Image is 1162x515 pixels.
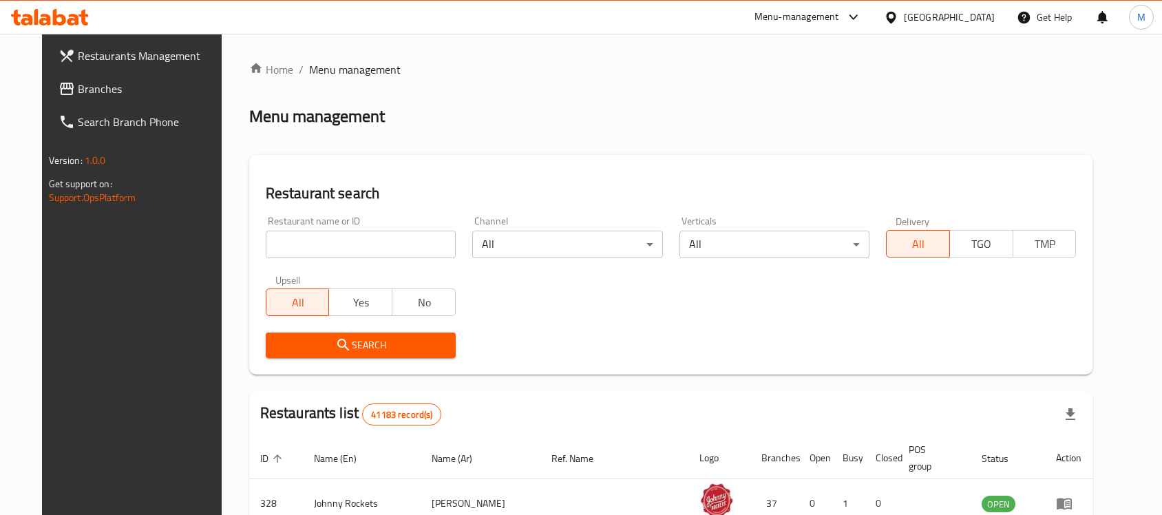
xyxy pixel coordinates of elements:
label: Delivery [896,216,930,226]
div: All [679,231,869,258]
th: Action [1045,437,1092,479]
span: Branches [78,81,225,97]
a: Support.OpsPlatform [49,189,136,207]
span: Search [277,337,445,354]
span: No [398,293,450,313]
h2: Menu management [249,105,385,127]
nav: breadcrumb [249,61,1093,78]
span: TGO [955,234,1008,254]
button: TGO [949,230,1013,257]
li: / [299,61,304,78]
th: Open [799,437,832,479]
span: Restaurants Management [78,48,225,64]
input: Search for restaurant name or ID.. [266,231,456,258]
div: Total records count [362,403,441,425]
span: Version: [49,151,83,169]
span: TMP [1019,234,1071,254]
span: ID [260,450,286,467]
button: All [886,230,950,257]
div: Export file [1054,398,1087,431]
span: Yes [335,293,387,313]
div: [GEOGRAPHIC_DATA] [904,10,995,25]
a: Search Branch Phone [47,105,236,138]
span: 41183 record(s) [363,408,441,421]
a: Restaurants Management [47,39,236,72]
a: Branches [47,72,236,105]
label: Upsell [275,275,301,284]
th: Branches [750,437,799,479]
span: Status [982,450,1026,467]
div: All [472,231,662,258]
span: M [1137,10,1145,25]
th: Closed [865,437,898,479]
div: Menu-management [754,9,839,25]
button: No [392,288,456,316]
span: OPEN [982,496,1015,512]
th: Busy [832,437,865,479]
th: Logo [688,437,750,479]
button: Yes [328,288,392,316]
span: All [892,234,944,254]
span: Search Branch Phone [78,114,225,130]
span: Name (En) [314,450,374,467]
span: POS group [909,441,955,474]
h2: Restaurants list [260,403,442,425]
div: OPEN [982,496,1015,512]
h2: Restaurant search [266,183,1077,204]
span: Ref. Name [551,450,611,467]
span: 1.0.0 [85,151,106,169]
span: Name (Ar) [432,450,490,467]
button: Search [266,333,456,358]
span: Menu management [309,61,401,78]
a: Home [249,61,293,78]
span: Get support on: [49,175,112,193]
button: All [266,288,330,316]
span: All [272,293,324,313]
button: TMP [1013,230,1077,257]
div: Menu [1056,495,1081,512]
